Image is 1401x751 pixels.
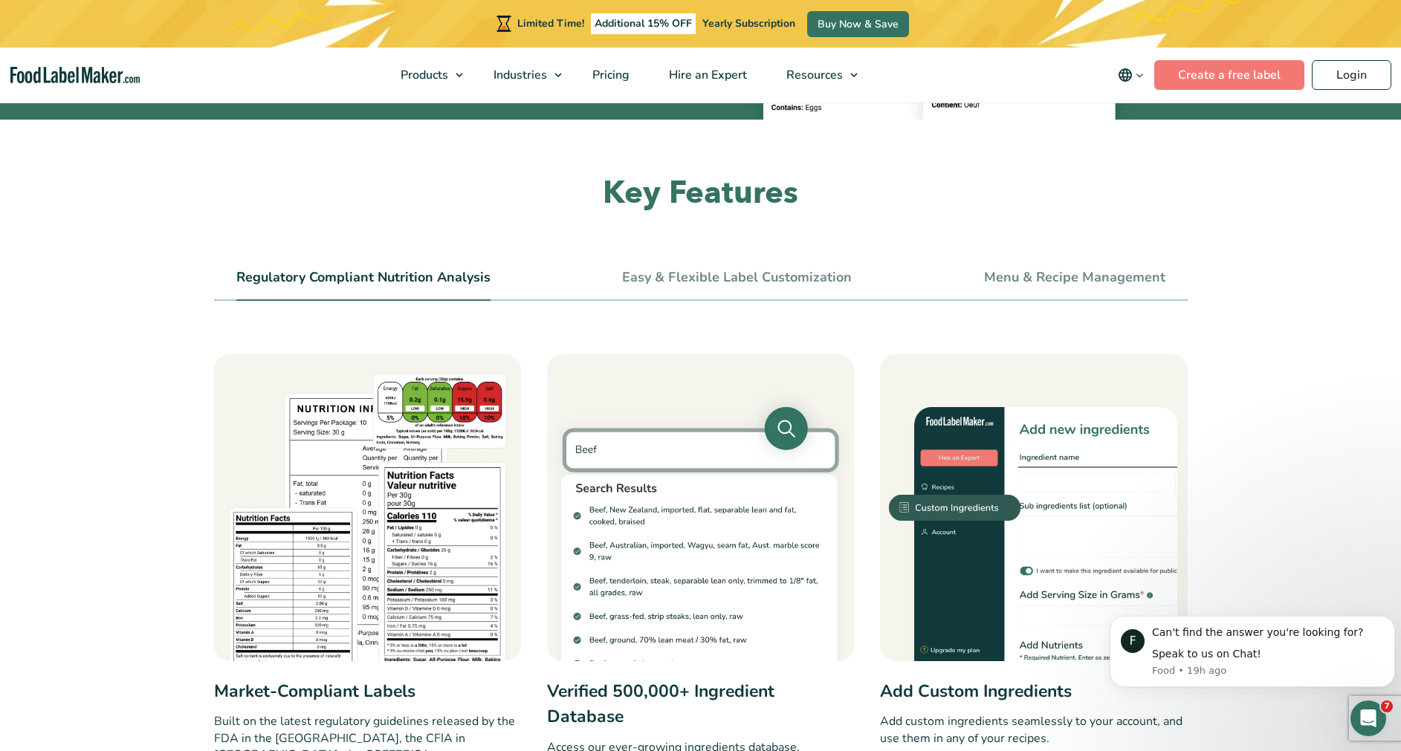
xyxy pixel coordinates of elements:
a: Easy & Flexible Label Customization [622,270,852,286]
span: Yearly Subscription [702,16,795,30]
p: Add custom ingredients seamlessly to your account, and use them in any of your recipes. [880,713,1187,747]
h3: Market-Compliant Labels [214,679,521,705]
a: Resources [767,48,865,103]
li: Regulatory Compliant Nutrition Analysis [236,267,491,301]
span: Industries [489,67,549,83]
a: Industries [474,48,569,103]
span: Additional 15% OFF [591,13,696,34]
li: Menu & Recipe Management [984,267,1165,301]
a: Products [381,48,470,103]
h3: Add Custom Ingredients [880,679,1187,705]
li: Easy & Flexible Label Customization [622,267,852,301]
span: Hire an Expert [664,67,748,83]
span: 7 [1381,700,1393,712]
a: Hire an Expert [650,48,763,103]
span: Products [396,67,450,83]
span: Resources [782,67,844,83]
a: Menu & Recipe Management [984,270,1165,286]
a: Regulatory Compliant Nutrition Analysis [236,270,491,286]
iframe: Intercom notifications message [1104,594,1401,711]
iframe: Intercom live chat [1350,700,1386,736]
a: Buy Now & Save [807,11,909,37]
h3: Verified 500,000+ Ingredient Database [547,679,854,730]
span: Limited Time! [517,16,584,30]
a: Login [1312,60,1391,90]
span: Pricing [588,67,631,83]
h2: Key Features [214,173,1188,214]
a: Create a free label [1154,60,1304,90]
a: Pricing [573,48,646,103]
